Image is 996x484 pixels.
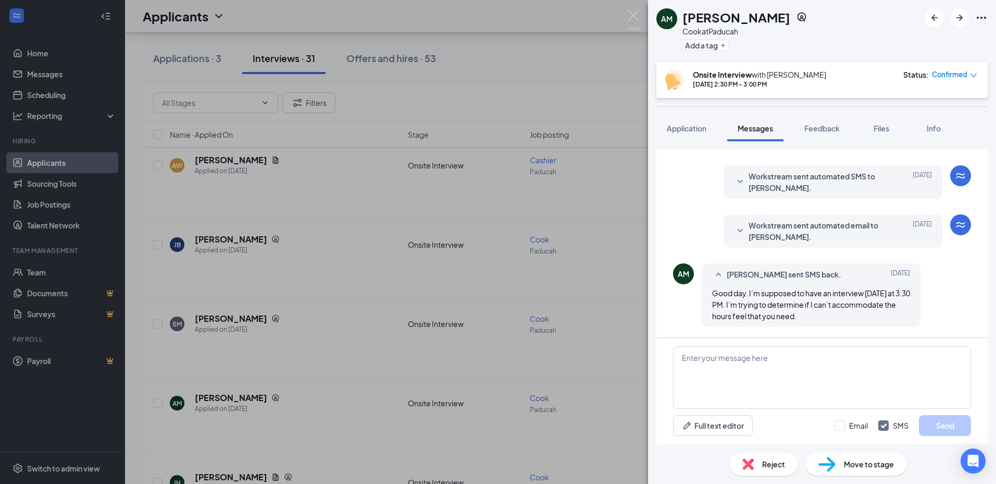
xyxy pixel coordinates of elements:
span: Confirmed [932,69,967,80]
svg: SourcingTools [796,12,807,22]
button: PlusAdd a tag [682,40,729,51]
button: Send [919,415,971,436]
span: Move to stage [844,458,894,470]
div: with [PERSON_NAME] [693,69,826,80]
span: Workstream sent automated SMS to [PERSON_NAME]. [749,171,885,193]
svg: Pen [682,420,692,431]
span: Reject [762,458,785,470]
svg: ArrowLeftNew [928,11,941,24]
span: down [970,72,977,79]
svg: SmallChevronDown [734,225,746,237]
div: AM [661,14,673,24]
div: AM [678,269,689,279]
h1: [PERSON_NAME] [682,8,790,26]
button: ArrowRight [950,8,969,27]
svg: ArrowRight [953,11,966,24]
span: Good day. I’m supposed to have an interview [DATE] at 3:30 PM. I’m trying to determine if I can’t... [712,288,910,321]
span: [DATE] [891,269,910,281]
span: [DATE] [913,220,932,243]
div: Open Intercom Messenger [961,449,986,474]
span: Files [874,124,889,133]
span: [PERSON_NAME] sent SMS back. [727,269,841,281]
div: Cook at Paducah [682,26,807,37]
span: Info [927,124,941,133]
svg: Ellipses [975,11,988,24]
span: Application [667,124,706,133]
svg: SmallChevronDown [734,176,746,188]
svg: WorkstreamLogo [954,219,967,231]
svg: SmallChevronUp [712,269,725,281]
svg: Plus [720,42,726,49]
button: Full text editorPen [673,415,753,436]
span: Messages [738,124,773,133]
div: Status : [903,69,929,80]
span: Workstream sent automated email to [PERSON_NAME]. [749,220,885,243]
button: ArrowLeftNew [925,8,944,27]
span: Feedback [804,124,840,133]
b: Onsite Interview [693,70,752,79]
svg: WorkstreamLogo [954,170,967,182]
span: [DATE] [913,171,932,193]
div: [DATE] 2:30 PM - 3:00 PM [693,80,826,89]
